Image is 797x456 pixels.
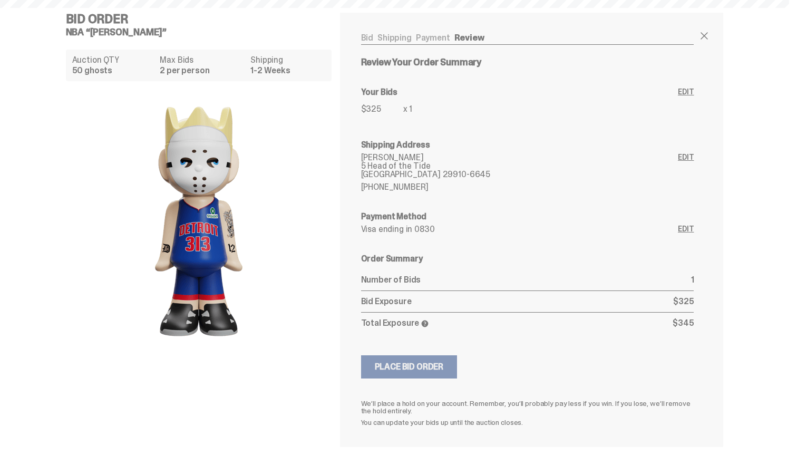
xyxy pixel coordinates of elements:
h6: Your Bids [361,88,678,96]
a: Review [454,32,484,43]
p: $325 [361,105,403,113]
p: $325 [673,297,694,306]
a: Bid [361,32,374,43]
h6: Shipping Address [361,141,694,149]
h4: Bid Order [66,13,340,25]
p: $345 [673,319,694,328]
a: Shipping [377,32,412,43]
p: [PERSON_NAME] [361,153,678,162]
p: 5 Head of the Tide [361,162,678,170]
h6: Order Summary [361,255,694,263]
p: We’ll place a hold on your account. Remember, you’ll probably pay less if you win. If you lose, w... [361,400,694,414]
h5: NBA “[PERSON_NAME]” [66,27,340,37]
h5: Review Your Order Summary [361,57,694,67]
a: Edit [678,225,694,234]
p: Visa ending in 0830 [361,225,678,234]
p: [GEOGRAPHIC_DATA] 29910-6645 [361,170,678,179]
p: Bid Exposure [361,297,674,306]
dd: 1-2 Weeks [250,66,325,75]
p: You can update your bids up until the auction closes. [361,419,694,426]
dt: Auction QTY [72,56,154,64]
dt: Max Bids [160,56,244,64]
p: Number of Bids [361,276,691,284]
img: product image [93,90,304,353]
p: 1 [691,276,694,284]
dd: 2 per person [160,66,244,75]
p: Total Exposure [361,319,673,328]
a: Edit [678,88,694,120]
a: Edit [678,153,694,191]
p: x 1 [403,105,413,113]
p: [PHONE_NUMBER] [361,183,678,191]
dd: 50 ghosts [72,66,154,75]
dt: Shipping [250,56,325,64]
h6: Payment Method [361,212,694,221]
a: Payment [416,32,450,43]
